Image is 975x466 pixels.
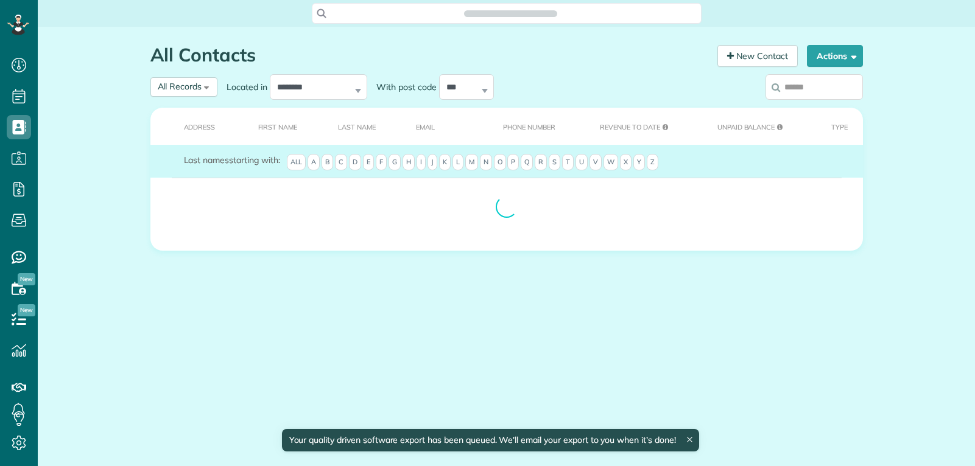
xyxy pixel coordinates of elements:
span: T [562,154,574,171]
span: C [335,154,347,171]
span: Z [647,154,658,171]
a: New Contact [717,45,798,67]
span: O [494,154,506,171]
span: U [575,154,588,171]
span: L [452,154,463,171]
span: E [363,154,374,171]
span: N [480,154,492,171]
span: M [465,154,478,171]
th: Address [150,108,239,145]
th: Last Name [319,108,397,145]
span: H [403,154,415,171]
th: Unpaid Balance [699,108,812,145]
span: P [507,154,519,171]
span: S [549,154,560,171]
h1: All Contacts [150,45,708,65]
th: Revenue to Date [581,108,699,145]
span: Search ZenMaid… [476,7,545,19]
label: Located in [217,81,270,93]
span: New [18,273,35,285]
span: D [349,154,361,171]
button: Actions [807,45,863,67]
span: Q [521,154,533,171]
span: G [389,154,401,171]
span: K [439,154,451,171]
span: New [18,304,35,316]
span: B [322,154,333,171]
span: F [376,154,387,171]
span: J [428,154,437,171]
th: Email [397,108,485,145]
span: V [590,154,602,171]
label: starting with: [184,154,280,166]
span: Y [633,154,645,171]
span: All [287,154,306,171]
div: Your quality driven software export has been queued. We'll email your export to you when it's done! [281,429,699,451]
label: With post code [367,81,439,93]
th: Phone number [484,108,581,145]
span: I [417,154,426,171]
span: Last names [184,155,230,165]
span: X [620,154,632,171]
th: First Name [239,108,319,145]
th: Type [812,108,862,145]
span: A [308,154,320,171]
span: R [535,154,547,171]
span: All Records [158,81,202,92]
span: W [604,154,618,171]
